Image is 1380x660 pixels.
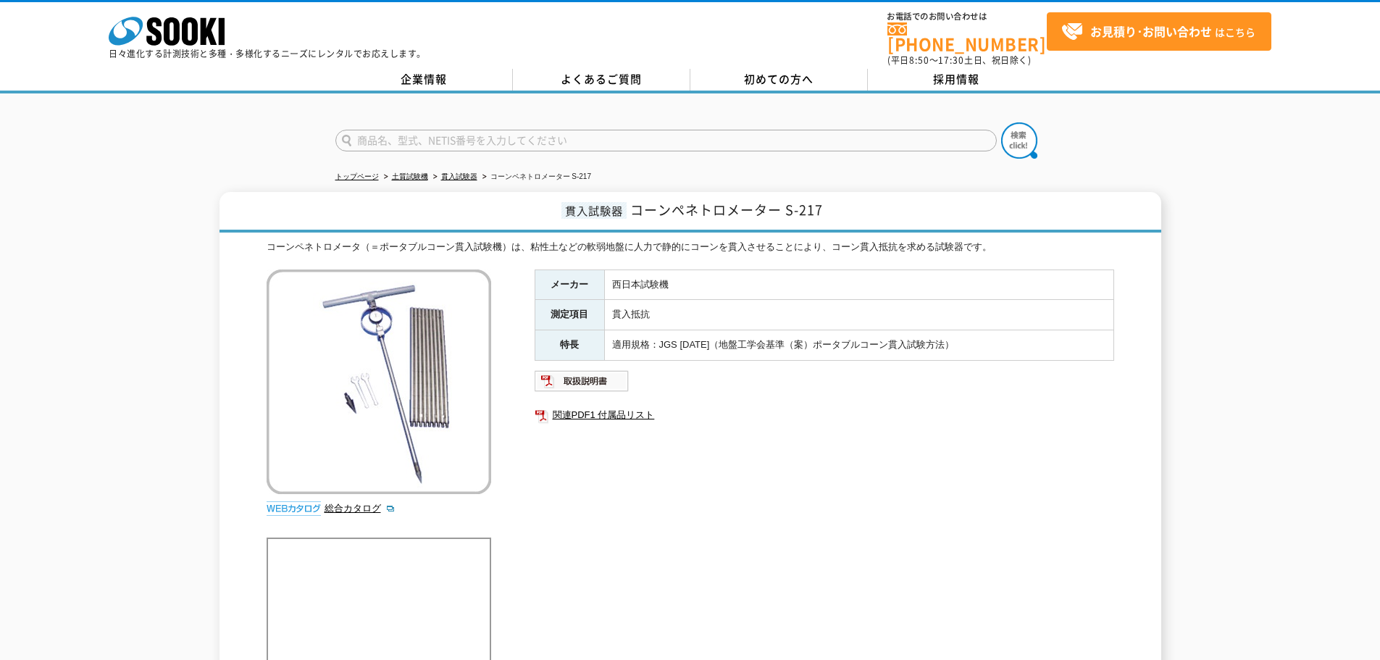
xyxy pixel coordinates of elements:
[887,12,1047,21] span: お電話でのお問い合わせは
[887,22,1047,52] a: [PHONE_NUMBER]
[513,69,690,91] a: よくあるご質問
[535,406,1114,425] a: 関連PDF1 付属品リスト
[604,330,1113,361] td: 適用規格：JGS [DATE]（地盤工学会基準（案）ポータブルコーン貫入試験方法）
[604,270,1113,300] td: 西日本試験機
[392,172,428,180] a: 土質試験機
[887,54,1031,67] span: (平日 ～ 土日、祝日除く)
[1090,22,1212,40] strong: お見積り･お問い合わせ
[909,54,929,67] span: 8:50
[1047,12,1271,51] a: お見積り･お問い合わせはこちら
[109,49,426,58] p: 日々進化する計測技術と多種・多様化するニーズにレンタルでお応えします。
[267,501,321,516] img: webカタログ
[535,379,630,390] a: 取扱説明書
[938,54,964,67] span: 17:30
[1061,21,1255,43] span: はこちら
[535,300,604,330] th: 測定項目
[630,200,823,220] span: コーンペネトロメーター S-217
[325,503,396,514] a: 総合カタログ
[604,300,1113,330] td: 貫入抵抗
[441,172,477,180] a: 貫入試験器
[335,69,513,91] a: 企業情報
[267,240,1114,255] div: コーンペネトロメータ（＝ポータブルコーン貫入試験機）は、粘性土などの軟弱地盤に人力で静的にコーンを貫入させることにより、コーン貫入抵抗を求める試験器です。
[335,130,997,151] input: 商品名、型式、NETIS番号を入力してください
[690,69,868,91] a: 初めての方へ
[744,71,814,87] span: 初めての方へ
[535,270,604,300] th: メーカー
[868,69,1045,91] a: 採用情報
[1001,122,1037,159] img: btn_search.png
[335,172,379,180] a: トップページ
[480,170,591,185] li: コーンペネトロメーター S-217
[267,270,491,494] img: コーンペネトロメーター S-217
[561,202,627,219] span: 貫入試験器
[535,369,630,393] img: 取扱説明書
[535,330,604,361] th: 特長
